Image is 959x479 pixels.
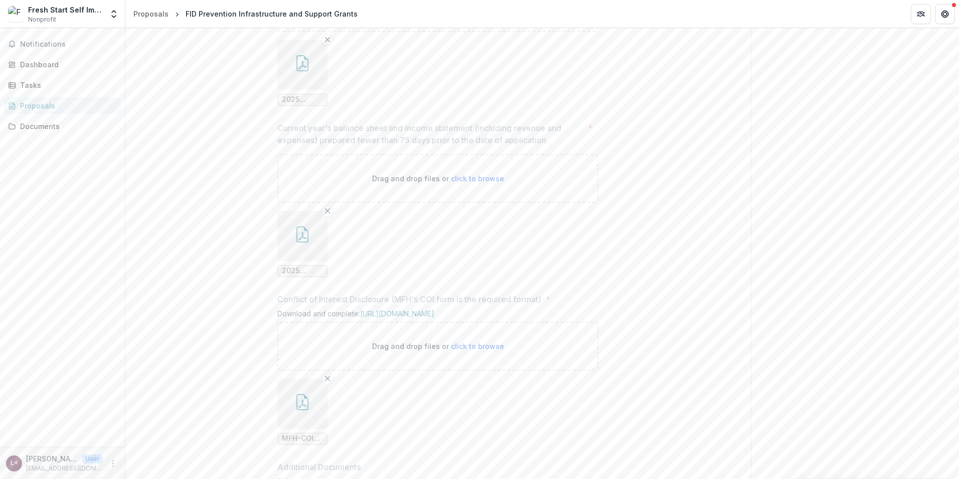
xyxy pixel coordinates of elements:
[129,7,362,21] nav: breadcrumb
[277,293,541,305] p: Conflict of Interest Disclosure (MFH's COI form is the required format)
[20,59,113,70] div: Dashboard
[911,4,931,24] button: Partners
[277,122,584,146] p: Current year's balance sheet and income statement (including revenue and expenses) prepared fewer...
[277,461,361,473] p: Additional Documents
[20,80,113,90] div: Tasks
[277,309,598,322] div: Download and complete:
[28,15,56,24] span: Nonprofit
[322,34,334,46] button: Remove File
[4,56,121,73] a: Dashboard
[322,205,334,217] button: Remove File
[277,40,328,106] div: Remove File2025 Operating Budget.pdf
[107,457,119,469] button: More
[20,121,113,132] div: Documents
[8,6,24,22] img: Fresh Start Self Improvement Center Inc.
[372,173,504,184] p: Drag and drop files or
[4,36,121,52] button: Notifications
[451,174,504,183] span: click to browse
[451,342,504,350] span: click to browse
[28,5,103,15] div: Fresh Start Self Improvement Center Inc.
[322,373,334,385] button: Remove File
[133,9,169,19] div: Proposals
[11,460,18,466] div: Lester Gillespie <lestergillespie@yahoo.com>
[20,100,113,111] div: Proposals
[282,267,323,275] span: 2025 Operating Budget.pdf
[129,7,173,21] a: Proposals
[4,118,121,135] a: Documents
[372,341,504,351] p: Drag and drop files or
[186,9,358,19] div: FID Prevention Infrastructure and Support Grants
[26,464,103,473] p: [EMAIL_ADDRESS][DOMAIN_NAME]
[277,211,328,277] div: Remove File2025 Operating Budget.pdf
[360,309,434,318] a: [URL][DOMAIN_NAME]
[935,4,955,24] button: Get Help
[82,454,103,463] p: User
[277,379,328,445] div: Remove FileMFH-COI-Disclosure-Grant.pdf
[4,97,121,114] a: Proposals
[20,40,117,49] span: Notifications
[282,95,323,104] span: 2025 Operating Budget.pdf
[107,4,121,24] button: Open entity switcher
[282,434,323,443] span: MFH-COI-Disclosure-Grant.pdf
[26,453,78,464] p: [PERSON_NAME] <[EMAIL_ADDRESS][DOMAIN_NAME]>
[4,77,121,93] a: Tasks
